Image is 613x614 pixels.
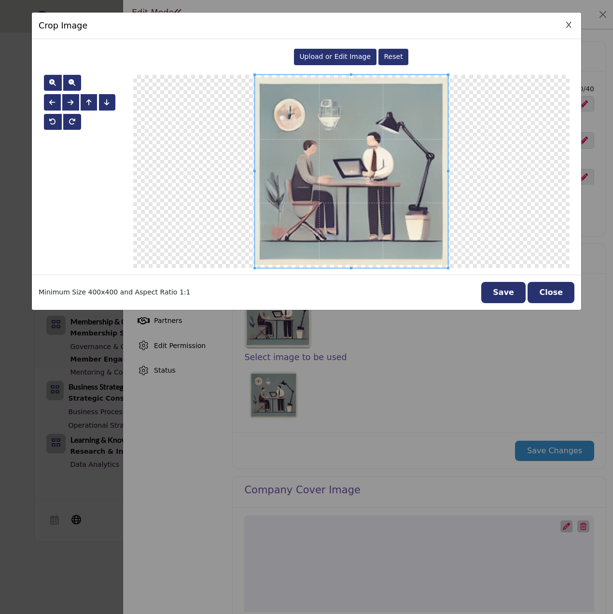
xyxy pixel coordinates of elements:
span: Reset [384,53,403,60]
h5: Crop Image [39,19,87,32]
button: Save [481,282,526,303]
p: Minimum Size 400x400 and Aspect Ratio 1:1 [39,287,190,297]
button: Reset [378,49,408,65]
button: Close Image Upload Modal [563,20,574,31]
span: Upload or Edit Image [299,53,371,60]
button: Close Image Upload Modal [528,282,574,303]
